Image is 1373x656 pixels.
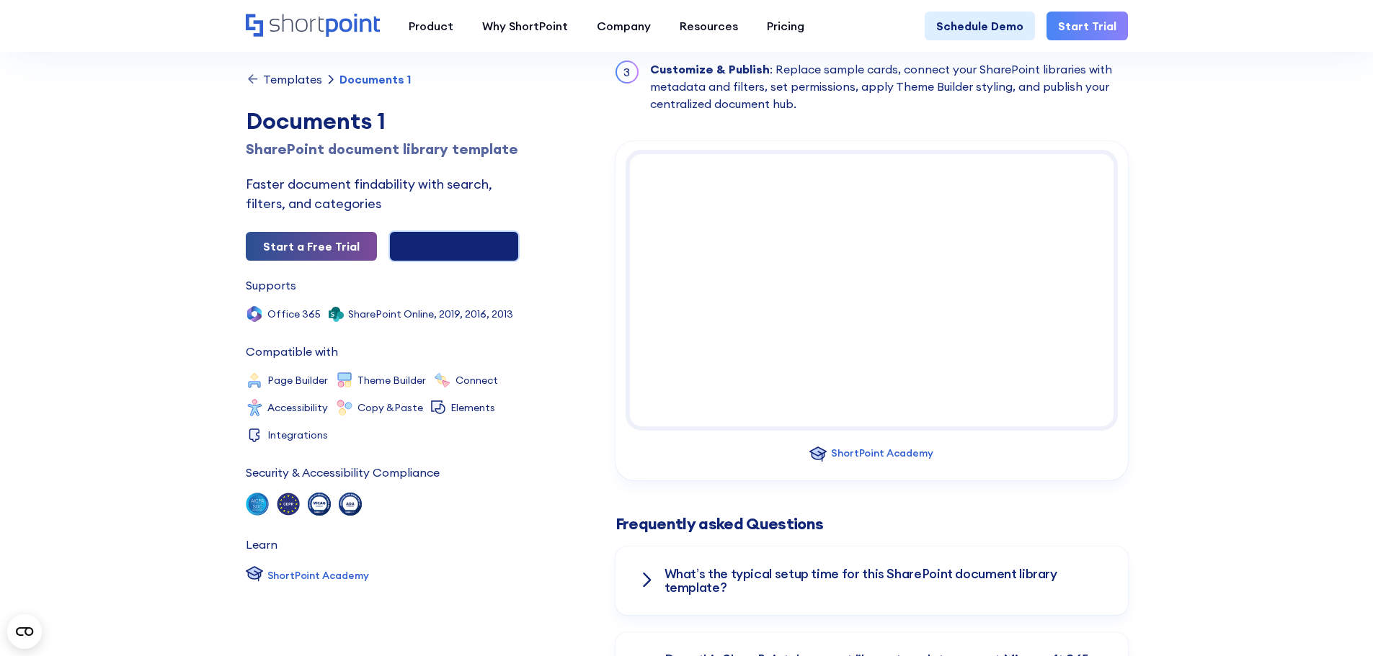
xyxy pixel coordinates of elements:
[267,430,328,440] div: Integrations
[394,12,468,40] a: Product
[767,17,804,35] div: Pricing
[246,346,338,357] div: Compatible with
[456,375,498,385] div: Connect
[468,12,582,40] a: Why ShortPoint
[752,12,819,40] a: Pricing
[246,104,520,138] div: Documents 1
[630,154,1114,426] iframe: How to use ShortPoint templates
[582,12,665,40] a: Company
[831,446,933,461] div: ShortPoint Academy
[267,375,328,385] div: Page Builder
[246,493,269,516] img: soc 2
[246,279,296,291] div: Supports
[650,62,770,76] strong: Customize & Publish
[665,12,752,40] a: Resources
[246,467,440,478] div: Security & Accessibility Compliance
[246,138,520,160] h1: SharePoint document library template
[1301,587,1373,656] iframe: Chat Widget
[339,73,411,85] div: Documents 1
[267,568,369,583] div: ShortPoint Academy
[357,403,423,413] div: Copy &Paste
[665,567,1105,596] h3: What’s the typical setup time for this SharePoint document library template?
[409,17,453,35] div: Product
[482,17,568,35] div: Why ShortPoint
[246,174,520,213] div: Faster document findability with search, filters, and categories
[616,515,824,532] span: Frequently asked Questions
[680,17,738,35] div: Resources
[246,539,277,550] div: Learn
[348,309,513,319] div: SharePoint Online, 2019, 2016, 2013
[246,14,380,38] a: Home
[263,73,322,85] div: Templates
[925,12,1035,40] a: Schedule Demo
[246,232,377,261] a: Start a Free Trial
[357,375,426,385] div: Theme Builder
[246,72,322,86] a: Templates
[246,565,369,586] a: ShortPoint Academy
[809,445,933,462] a: ShortPoint Academy
[267,403,328,413] div: Accessibility
[650,60,1128,112] div: : Replace sample cards, connect your SharePoint libraries with metadata and filters, set permissi...
[267,309,321,319] div: Office 365
[388,230,520,262] a: Live Preview
[617,62,637,82] div: 3
[1047,12,1128,40] a: Start Trial
[450,403,495,413] div: Elements
[597,17,651,35] div: Company
[7,614,42,649] button: Open CMP widget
